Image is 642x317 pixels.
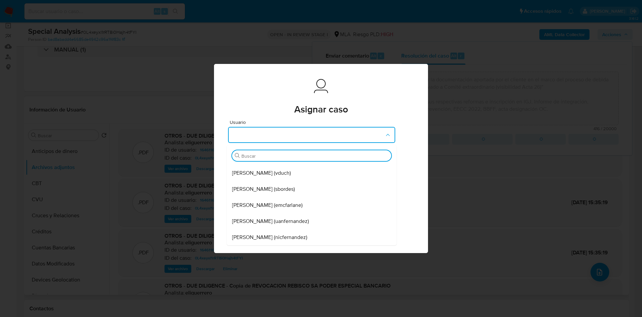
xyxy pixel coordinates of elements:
input: Buscar [241,153,389,159]
span: Asignar caso [294,105,348,114]
ul: Usuario [227,162,397,245]
span: [PERSON_NAME] (emcfarlane) [232,202,303,209]
span: [PERSON_NAME] (sbordes) [232,186,295,192]
span: Usuario [230,120,397,125]
span: [PERSON_NAME] (vduch) [232,170,291,176]
span: [PERSON_NAME] (uanfernandez) [232,218,309,225]
span: [PERSON_NAME] (nicfernandez) [232,234,307,241]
